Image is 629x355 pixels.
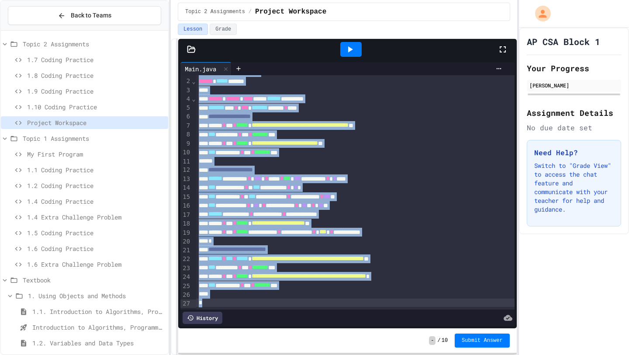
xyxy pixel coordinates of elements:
span: 1.7 Coding Practice [27,55,165,64]
span: Topic 2 Assignments [23,39,165,49]
span: My First Program [27,150,165,159]
span: 1.1 Coding Practice [27,165,165,174]
div: My Account [526,3,553,24]
span: Project Workspace [27,118,165,127]
span: 1.6 Extra Challenge Problem [27,260,165,269]
div: 19 [180,229,191,237]
div: 9 [180,139,191,148]
div: No due date set [527,122,621,133]
div: Main.java [180,62,232,75]
div: 14 [180,184,191,192]
span: 1.4 Extra Challenge Problem [27,212,165,222]
span: Textbook [23,275,165,285]
div: 18 [180,219,191,228]
div: History [183,312,222,324]
div: 15 [180,193,191,202]
div: 7 [180,122,191,130]
span: / [249,8,252,15]
button: Submit Answer [455,334,510,348]
span: Topic 1 Assignments [23,134,165,143]
div: 2 [180,77,191,86]
span: 1.10 Coding Practice [27,102,165,111]
div: 8 [180,130,191,139]
div: 16 [180,202,191,210]
span: 1.1. Introduction to Algorithms, Programming, and Compilers [32,307,165,316]
button: Grade [210,24,237,35]
span: 1.4 Coding Practice [27,197,165,206]
div: 6 [180,112,191,121]
div: 13 [180,175,191,184]
div: 10 [180,148,191,157]
button: Back to Teams [8,6,161,25]
div: 4 [180,95,191,104]
div: 26 [180,291,191,299]
div: [PERSON_NAME] [529,81,619,89]
span: Fold line [191,95,196,102]
div: 22 [180,255,191,264]
span: Submit Answer [462,337,503,344]
span: Fold line [191,78,196,85]
span: / [437,337,440,344]
h2: Assignment Details [527,107,621,119]
div: 5 [180,104,191,112]
h2: Your Progress [527,62,621,74]
div: 24 [180,273,191,282]
div: 25 [180,282,191,291]
h1: AP CSA Block 1 [527,35,600,48]
div: 17 [180,211,191,219]
div: 12 [180,166,191,174]
h3: Need Help? [534,147,614,158]
span: Back to Teams [71,11,111,20]
div: 23 [180,264,191,273]
div: 3 [180,86,191,95]
div: 20 [180,237,191,246]
div: Main.java [180,64,221,73]
span: 1.5 Coding Practice [27,228,165,237]
span: 1.2 Coding Practice [27,181,165,190]
div: 21 [180,246,191,255]
span: - [429,336,435,345]
span: 1. Using Objects and Methods [28,291,165,300]
button: Lesson [178,24,208,35]
div: 27 [180,299,191,308]
span: 1.9 Coding Practice [27,87,165,96]
span: 1.6 Coding Practice [27,244,165,253]
span: Topic 2 Assignments [185,8,245,15]
p: Switch to "Grade View" to access the chat feature and communicate with your teacher for help and ... [534,161,614,214]
span: 1.8 Coding Practice [27,71,165,80]
span: 10 [442,337,448,344]
div: 11 [180,157,191,166]
span: Introduction to Algorithms, Programming, and Compilers [32,323,165,332]
span: Project Workspace [255,7,326,17]
span: 1.2. Variables and Data Types [32,338,165,348]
